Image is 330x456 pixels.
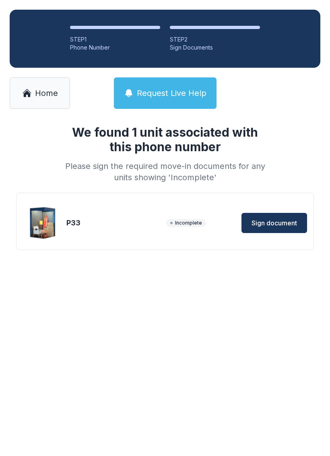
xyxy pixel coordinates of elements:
span: Request Live Help [137,87,206,99]
div: Please sign the required move-in documents for any units showing 'Incomplete' [62,160,268,183]
div: STEP 2 [170,35,260,44]
div: STEP 1 [70,35,160,44]
h1: We found 1 unit associated with this phone number [62,125,268,154]
span: Sign document [252,218,297,228]
span: Home [35,87,58,99]
div: P33 [66,217,163,229]
span: Incomplete [166,219,206,227]
div: Phone Number [70,44,160,52]
div: Sign Documents [170,44,260,52]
